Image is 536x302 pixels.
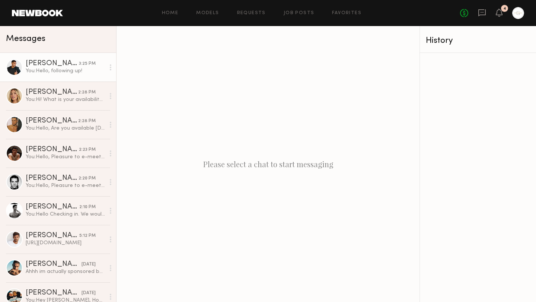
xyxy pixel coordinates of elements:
[79,232,96,239] div: 5:12 PM
[426,36,530,45] div: History
[78,89,96,96] div: 2:28 PM
[6,35,45,43] span: Messages
[79,60,96,67] div: 3:25 PM
[82,261,96,268] div: [DATE]
[82,290,96,297] div: [DATE]
[503,7,506,11] div: 4
[26,117,78,125] div: [PERSON_NAME]
[26,261,82,268] div: [PERSON_NAME]
[117,26,419,302] div: Please select a chat to start messaging
[26,268,105,275] div: Ahhh im actually sponsored by a supplement company so I can’t promote and other supplement compan...
[26,89,78,96] div: [PERSON_NAME]
[79,204,96,211] div: 2:10 PM
[26,153,105,160] div: You: Hello, Pleasure to e-meet. Do you have videos of you speaking? We are filming some ads for a...
[284,11,315,16] a: Job Posts
[26,125,105,132] div: You: Hello, Are you available [DATE] for a shoot ? We are doing some UGC reels for a wellness bra...
[26,96,105,103] div: You: Hi! What is your availability [DATE]?
[26,232,79,239] div: [PERSON_NAME]
[26,239,105,247] div: [URL][DOMAIN_NAME]
[26,60,79,67] div: [PERSON_NAME]
[332,11,361,16] a: Favorites
[79,146,96,153] div: 2:23 PM
[26,289,82,297] div: [PERSON_NAME]
[26,67,105,74] div: You: Hello, following up!
[79,175,96,182] div: 2:20 PM
[237,11,266,16] a: Requests
[162,11,179,16] a: Home
[26,175,79,182] div: [PERSON_NAME]
[78,118,96,125] div: 2:28 PM
[26,146,79,153] div: [PERSON_NAME]
[26,211,105,218] div: You: Hello Checking in. We would love to work with you.
[26,182,105,189] div: You: Hello, Pleasure to e-meet. Do you have videos of you speaking? We are filming some ads for a...
[196,11,219,16] a: Models
[26,203,79,211] div: [PERSON_NAME]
